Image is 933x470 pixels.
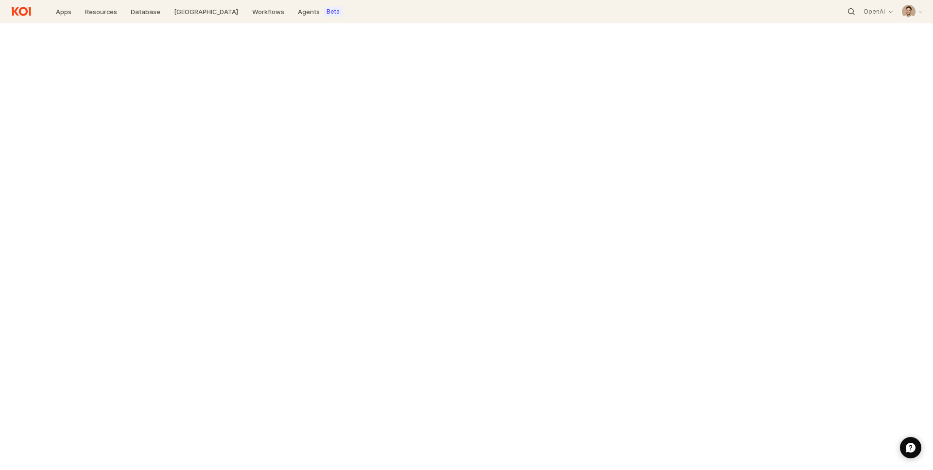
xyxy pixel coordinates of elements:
[864,8,885,16] p: OpenAI
[79,5,123,18] a: Resources
[125,5,166,18] a: Database
[859,6,898,17] button: OpenAI
[168,5,244,18] a: [GEOGRAPHIC_DATA]
[292,5,348,18] a: AgentsBeta
[327,8,340,16] label: Beta
[246,5,290,18] a: Workflows
[8,4,35,19] img: Return to home page
[50,5,77,18] a: Apps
